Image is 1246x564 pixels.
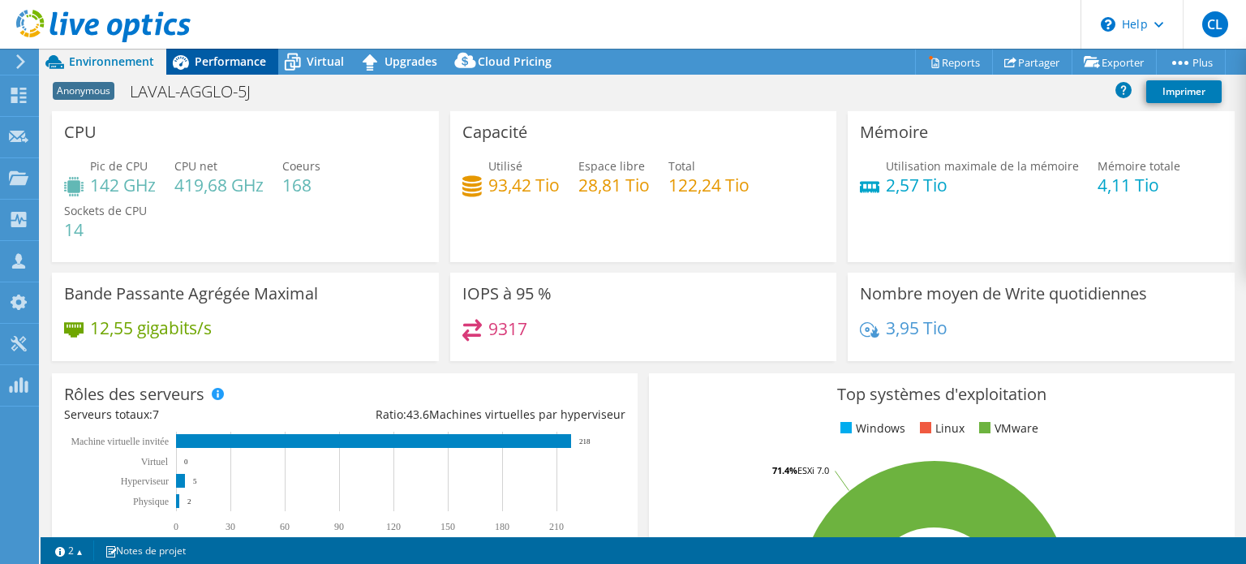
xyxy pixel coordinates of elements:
text: 120 [386,521,401,532]
h3: Top systèmes d'exploitation [661,385,1222,403]
span: CL [1202,11,1228,37]
li: Windows [836,420,905,437]
li: VMware [975,420,1038,437]
h3: IOPS à 95 % [462,285,552,303]
text: 30 [226,521,235,532]
span: Espace libre [578,158,645,174]
text: 210 [549,521,564,532]
h4: 12,55 gigabits/s [90,319,212,337]
h4: 14 [64,221,147,239]
li: Linux [916,420,965,437]
h4: 3,95 Tio [886,319,947,337]
text: 180 [495,521,509,532]
tspan: 71.4% [772,464,797,476]
text: 5 [193,477,197,485]
span: Environnement [69,54,154,69]
span: Virtual [307,54,344,69]
text: 0 [174,521,178,532]
h4: 9317 [488,320,527,338]
span: Pic de CPU [90,158,148,174]
h3: Mémoire [860,123,928,141]
h4: 419,68 GHz [174,176,264,194]
text: Virtuel [141,456,169,467]
span: Total [668,158,695,174]
a: Reports [915,50,993,75]
a: Notes de projet [93,540,197,561]
a: Partager [992,50,1072,75]
span: CPU net [174,158,217,174]
text: Hyperviseur [121,476,169,487]
h4: 122,24 Tio [668,176,750,194]
text: 218 [579,437,591,446]
h4: 93,42 Tio [488,176,560,194]
h3: Rôles des serveurs [64,385,204,403]
h3: Bande Passante Agrégée Maximal [64,285,318,303]
a: Imprimer [1146,80,1222,103]
a: Exporter [1072,50,1157,75]
text: 0 [184,458,188,466]
tspan: Machine virtuelle invitée [71,436,169,447]
span: Utilisé [488,158,522,174]
text: 150 [440,521,455,532]
div: Serveurs totaux: [64,406,345,424]
span: Cloud Pricing [478,54,552,69]
span: Performance [195,54,266,69]
h4: 142 GHz [90,176,156,194]
div: Ratio: Machines virtuelles par hyperviseur [345,406,625,424]
span: Upgrades [385,54,437,69]
svg: \n [1101,17,1115,32]
a: Plus [1156,50,1226,75]
span: Utilisation maximale de la mémoire [886,158,1079,174]
h1: LAVAL-AGGLO-5J [122,83,276,101]
h4: 2,57 Tio [886,176,1079,194]
h3: CPU [64,123,97,141]
text: 2 [187,497,191,506]
span: 43.6 [406,407,429,422]
text: Physique [133,496,169,507]
h3: Nombre moyen de Write quotidiennes [860,285,1147,303]
span: Coeurs [282,158,320,174]
span: Sockets de CPU [64,203,147,218]
text: 90 [334,521,344,532]
tspan: ESXi 7.0 [797,464,829,476]
span: Mémoire totale [1098,158,1180,174]
h4: 4,11 Tio [1098,176,1180,194]
span: 7 [153,407,159,422]
h4: 168 [282,176,320,194]
text: 60 [280,521,290,532]
span: Anonymous [53,82,114,100]
a: 2 [44,540,94,561]
h4: 28,81 Tio [578,176,650,194]
h3: Capacité [462,123,527,141]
